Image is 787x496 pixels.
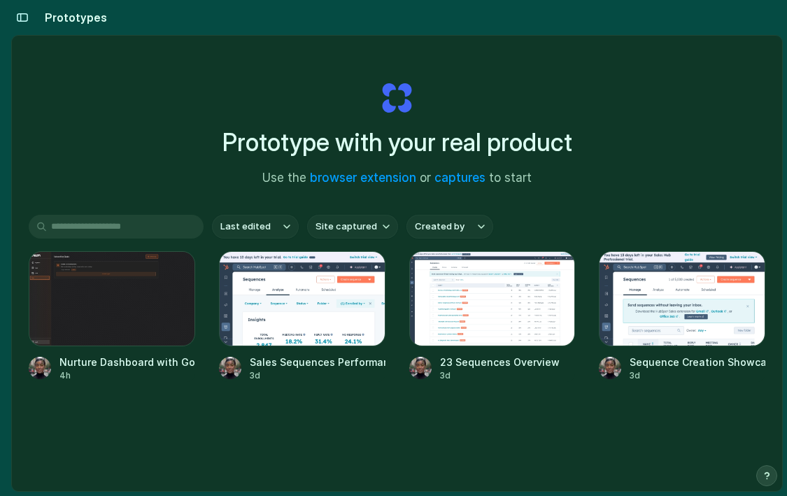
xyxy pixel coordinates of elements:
[29,251,195,382] a: Nurture Dashboard with Go Goals TabNurture Dashboard with Go Goals Tab4h
[630,355,765,369] div: Sequence Creation Showcase
[310,171,416,185] a: browser extension
[409,251,576,382] a: 23 Sequences Overview23 Sequences Overview3d
[599,251,765,382] a: Sequence Creation ShowcaseSequence Creation Showcase3d
[307,215,398,239] button: Site captured
[250,369,385,382] div: 3d
[434,171,485,185] a: captures
[59,369,195,382] div: 4h
[315,220,377,234] span: Site captured
[220,220,271,234] span: Last edited
[440,369,560,382] div: 3d
[222,124,572,161] h1: Prototype with your real product
[440,355,560,369] div: 23 Sequences Overview
[415,220,465,234] span: Created by
[39,9,107,26] h2: Prototypes
[262,169,532,187] span: Use the or to start
[406,215,493,239] button: Created by
[212,215,299,239] button: Last edited
[59,355,195,369] div: Nurture Dashboard with Go Goals Tab
[250,355,385,369] div: Sales Sequences Performance Demo
[219,251,385,382] a: Sales Sequences Performance DemoSales Sequences Performance Demo3d
[630,369,765,382] div: 3d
